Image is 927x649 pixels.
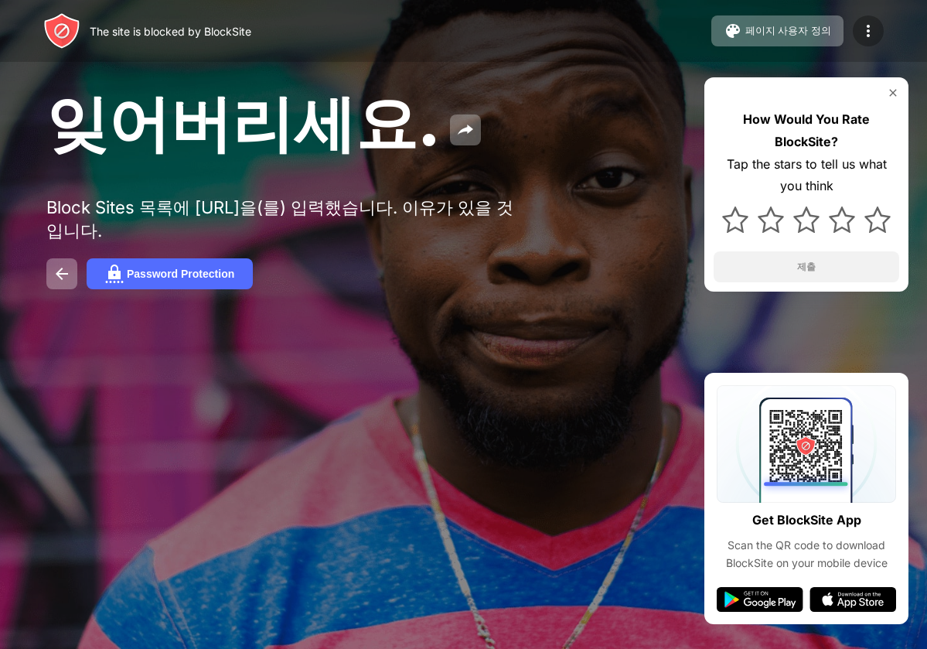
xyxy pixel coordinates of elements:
div: Get BlockSite App [752,509,861,531]
img: password.svg [105,265,124,283]
img: pallet.svg [724,22,742,40]
span: 잊어버리세요. [46,85,441,160]
img: star.svg [722,207,748,233]
div: Tap the stars to tell us what you think [714,153,899,198]
div: The site is blocked by BlockSite [90,25,251,38]
img: back.svg [53,265,71,283]
button: Password Protection [87,258,253,289]
img: share.svg [456,121,475,139]
img: star.svg [758,207,784,233]
div: Scan the QR code to download BlockSite on your mobile device [717,537,896,572]
img: star.svg [793,207,820,233]
img: menu-icon.svg [859,22,878,40]
button: 페이지 사용자 정의 [711,15,844,46]
div: How Would You Rate BlockSite? [714,108,899,153]
img: star.svg [829,207,855,233]
div: Block Sites 목록에 [URL]을(를) 입력했습니다. 이유가 있을 것입니다. [46,196,524,243]
div: 페이지 사용자 정의 [745,24,831,38]
img: star.svg [864,207,891,233]
img: google-play.svg [717,587,803,612]
button: 제출 [714,251,899,282]
img: header-logo.svg [43,12,80,50]
div: Password Protection [127,268,234,280]
img: app-store.svg [809,587,896,612]
img: qrcode.svg [717,385,896,503]
img: rate-us-close.svg [887,87,899,99]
